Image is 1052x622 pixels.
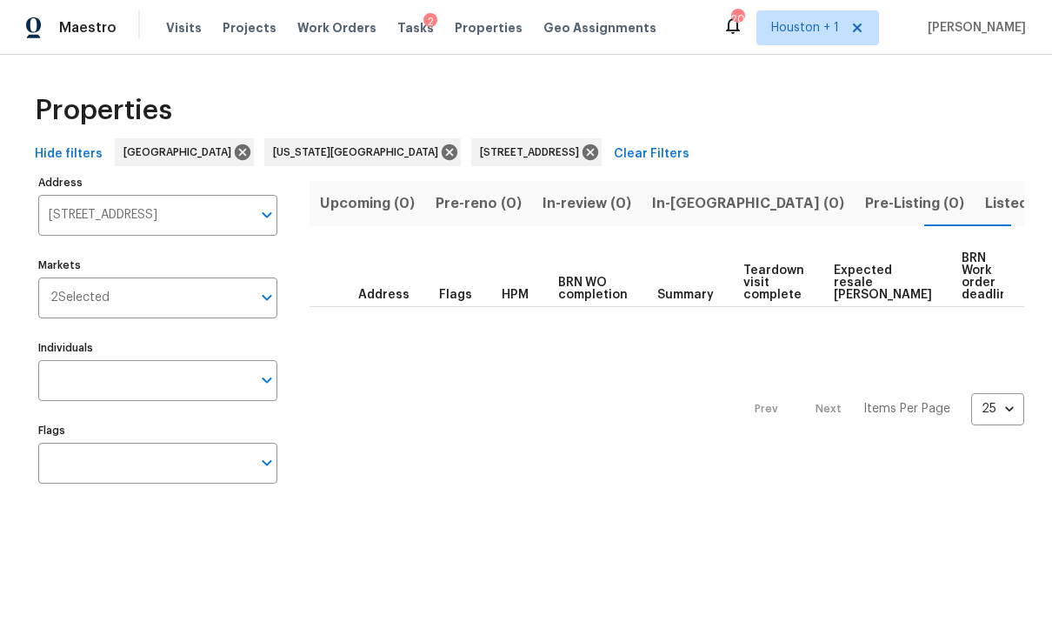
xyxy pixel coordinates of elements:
[255,203,279,227] button: Open
[115,138,254,166] div: [GEOGRAPHIC_DATA]
[436,191,522,216] span: Pre-reno (0)
[543,19,656,37] span: Geo Assignments
[38,177,277,188] label: Address
[255,285,279,310] button: Open
[962,252,1015,301] span: BRN Work order deadline
[397,22,434,34] span: Tasks
[502,289,529,301] span: HPM
[743,264,804,301] span: Teardown visit complete
[652,191,844,216] span: In-[GEOGRAPHIC_DATA] (0)
[471,138,602,166] div: [STREET_ADDRESS]
[738,318,1024,501] nav: Pagination Navigation
[614,144,689,165] span: Clear Filters
[607,138,696,171] button: Clear Filters
[223,19,276,37] span: Projects
[273,144,445,161] span: [US_STATE][GEOGRAPHIC_DATA]
[38,260,277,271] label: Markets
[35,102,172,119] span: Properties
[255,368,279,392] button: Open
[985,191,1052,216] span: Listed (0)
[921,19,1026,37] span: [PERSON_NAME]
[255,451,279,475] button: Open
[558,277,628,301] span: BRN WO completion
[971,386,1024,431] div: 25
[439,289,472,301] span: Flags
[657,289,714,301] span: Summary
[28,138,110,171] button: Hide filters
[865,191,964,216] span: Pre-Listing (0)
[455,19,523,37] span: Properties
[38,425,277,436] label: Flags
[123,144,238,161] span: [GEOGRAPHIC_DATA]
[834,264,932,301] span: Expected resale [PERSON_NAME]
[50,291,110,305] span: 2 Selected
[35,144,103,165] span: Hide filters
[59,19,117,37] span: Maestro
[38,343,277,353] label: Individuals
[543,191,631,216] span: In-review (0)
[358,289,409,301] span: Address
[320,191,415,216] span: Upcoming (0)
[771,19,839,37] span: Houston + 1
[863,400,950,418] p: Items Per Page
[480,144,586,161] span: [STREET_ADDRESS]
[297,19,376,37] span: Work Orders
[166,19,202,37] span: Visits
[423,13,437,30] div: 2
[731,10,743,28] div: 20
[264,138,461,166] div: [US_STATE][GEOGRAPHIC_DATA]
